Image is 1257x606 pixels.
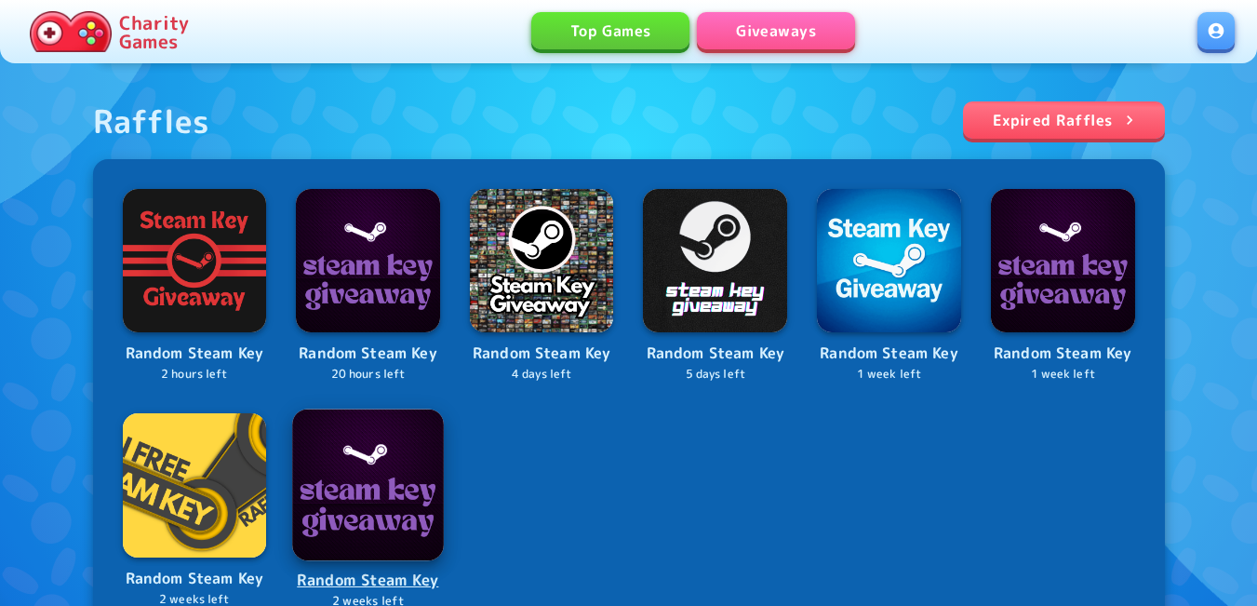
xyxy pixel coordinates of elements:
p: Random Steam Key [294,568,442,593]
img: Logo [292,409,443,559]
a: Expired Raffles [963,101,1165,139]
p: Random Steam Key [991,342,1135,366]
p: 1 week left [991,366,1135,384]
div: Raffles [93,101,210,141]
img: Logo [123,189,267,333]
p: Random Steam Key [643,342,787,366]
a: Giveaways [697,12,855,49]
img: Logo [817,189,961,333]
a: LogoRandom Steam Key5 days left [643,189,787,384]
p: 1 week left [817,366,961,384]
p: Charity Games [119,13,189,50]
a: LogoRandom Steam Key2 hours left [123,189,267,384]
p: 2 hours left [123,366,267,384]
img: Logo [470,189,614,333]
img: Logo [123,413,267,558]
p: 4 days left [470,366,614,384]
a: LogoRandom Steam Key1 week left [817,189,961,384]
img: Charity.Games [30,11,112,52]
p: Random Steam Key [470,342,614,366]
p: Random Steam Key [123,567,267,591]
p: 20 hours left [296,366,440,384]
a: LogoRandom Steam Key1 week left [991,189,1135,384]
a: LogoRandom Steam Key20 hours left [296,189,440,384]
img: Logo [296,189,440,333]
p: Random Steam Key [123,342,267,366]
p: Random Steam Key [817,342,961,366]
a: LogoRandom Steam Key4 days left [470,189,614,384]
img: Logo [643,189,787,333]
img: Logo [991,189,1135,333]
a: Top Games [531,12,689,49]
a: Charity Games [22,7,196,56]
p: Random Steam Key [296,342,440,366]
p: 5 days left [643,366,787,384]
